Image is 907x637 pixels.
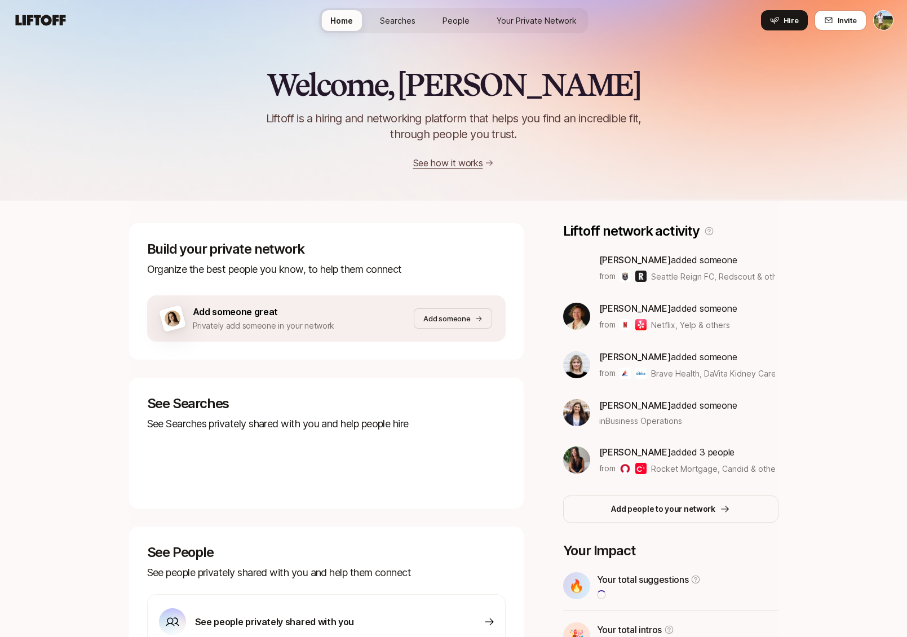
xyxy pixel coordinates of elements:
a: See how it works [413,157,483,169]
img: Netflix [620,319,631,330]
span: Invite [838,15,857,26]
p: See Searches privately shared with you and help people hire [147,416,506,432]
img: 12ecefdb_596c_45d0_a494_8b7a08a30bfa.jpg [563,303,590,330]
a: People [433,10,479,31]
span: [PERSON_NAME] [599,351,671,362]
img: Tyler Kieft [874,11,893,30]
p: added someone [599,253,776,267]
button: Add someone [414,308,492,329]
img: Seattle Reign FC [620,271,631,282]
span: Hire [784,15,799,26]
p: See Searches [147,396,506,412]
p: Liftoff network activity [563,223,700,239]
p: See people privately shared with you and help them connect [147,565,506,581]
p: Add someone great [193,304,335,319]
a: Your Private Network [488,10,586,31]
button: Hire [761,10,808,30]
p: Add someone [423,313,470,324]
p: See People [147,545,506,560]
p: from [599,318,616,331]
span: Seattle Reign FC, Redscout & others [651,272,789,281]
h2: Welcome, [PERSON_NAME] [267,68,640,101]
span: Your Private Network [497,15,577,26]
p: added someone [599,398,737,413]
button: Invite [815,10,866,30]
p: from [599,366,616,380]
img: Candid [635,463,647,474]
img: Yelp [635,319,647,330]
img: a76236c4_073d_4fdf_a851_9ba080c9706f.jpg [563,351,590,378]
img: DaVita Kidney Care [635,368,647,379]
a: Searches [371,10,424,31]
img: b1202ca0_7323_4e9c_9505_9ab82ba382f2.jpg [563,399,590,426]
p: Your total intros [597,622,662,637]
span: Searches [380,15,415,26]
p: added someone [599,301,737,316]
p: from [599,269,616,283]
p: Privately add someone in your network [193,319,335,333]
img: Rocket Mortgage [620,463,631,474]
img: add-someone-great-cta-avatar.png [162,309,182,328]
p: Your total suggestions [597,572,689,587]
p: Your Impact [563,543,778,559]
img: 33ee49e1_eec9_43f1_bb5d_6b38e313ba2b.jpg [563,446,590,474]
span: People [443,15,470,26]
span: [PERSON_NAME] [599,446,671,458]
span: [PERSON_NAME] [599,254,671,266]
p: Build your private network [147,241,506,257]
p: from [599,462,616,475]
span: in Business Operations [599,415,682,427]
button: Tyler Kieft [873,10,893,30]
div: 🔥 [563,572,590,599]
span: [PERSON_NAME] [599,400,671,411]
span: Netflix, Yelp & others [651,319,730,331]
p: Add people to your network [611,502,715,516]
span: Brave Health, DaVita Kidney Care & others [651,369,810,378]
a: Home [321,10,362,31]
span: Home [330,15,353,26]
img: Brave Health [620,368,631,379]
button: Add people to your network [563,496,778,523]
p: Liftoff is a hiring and networking platform that helps you find an incredible fit, through people... [252,110,656,142]
p: See people privately shared with you [195,614,354,629]
p: added 3 people [599,445,776,459]
span: [PERSON_NAME] [599,303,671,314]
span: Rocket Mortgage, Candid & others [651,464,782,474]
img: Redscout [635,271,647,282]
p: added someone [599,350,776,364]
p: Organize the best people you know, to help them connect [147,262,506,277]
